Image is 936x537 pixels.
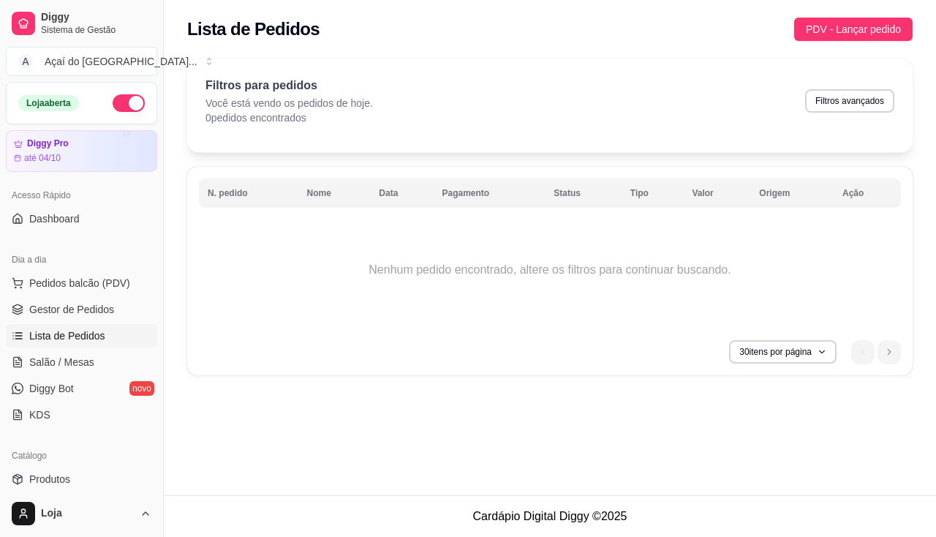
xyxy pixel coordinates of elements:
button: Filtros avançados [805,89,894,113]
article: Diggy Pro [27,138,69,149]
span: Dashboard [29,211,80,226]
th: Data [370,179,433,208]
footer: Cardápio Digital Diggy © 2025 [164,495,936,537]
a: Diggy Botnovo [6,377,157,400]
a: DiggySistema de Gestão [6,6,157,41]
th: Nome [298,179,371,208]
th: N. pedido [199,179,298,208]
a: Lista de Pedidos [6,324,157,348]
div: Açaí do [GEOGRAPHIC_DATA] ... [45,54,197,69]
th: Tipo [622,179,684,208]
a: Dashboard [6,207,157,230]
span: Diggy [41,11,151,24]
td: Nenhum pedido encontrado, altere os filtros para continuar buscando. [199,211,901,328]
th: Ação [834,179,901,208]
span: Loja [41,507,134,520]
div: Loja aberta [18,95,79,111]
div: Acesso Rápido [6,184,157,207]
a: Produtos [6,467,157,491]
th: Pagamento [433,179,545,208]
span: Pedidos balcão (PDV) [29,276,130,290]
span: A [18,54,33,69]
li: next page button [877,340,901,364]
div: Catálogo [6,444,157,467]
div: Dia a dia [6,248,157,271]
span: Sistema de Gestão [41,24,151,36]
p: Filtros para pedidos [205,77,373,94]
h2: Lista de Pedidos [187,18,320,41]
th: Origem [750,179,834,208]
a: KDS [6,403,157,427]
span: Gestor de Pedidos [29,302,114,317]
button: PDV - Lançar pedido [794,18,913,41]
span: Lista de Pedidos [29,328,105,343]
span: Diggy Bot [29,381,74,396]
button: 30itens por página [729,340,837,364]
p: 0 pedidos encontrados [205,110,373,125]
a: Diggy Proaté 04/10 [6,130,157,172]
p: Você está vendo os pedidos de hoje. [205,96,373,110]
button: Alterar Status [113,94,145,112]
button: Loja [6,496,157,531]
article: até 04/10 [24,152,61,164]
span: Salão / Mesas [29,355,94,369]
span: PDV - Lançar pedido [806,21,901,37]
th: Status [545,179,622,208]
button: Pedidos balcão (PDV) [6,271,157,295]
span: KDS [29,408,50,422]
a: Gestor de Pedidos [6,298,157,321]
button: Select a team [6,47,157,76]
th: Valor [683,179,750,208]
nav: pagination navigation [844,333,908,371]
a: Salão / Mesas [6,350,157,374]
span: Produtos [29,472,70,487]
